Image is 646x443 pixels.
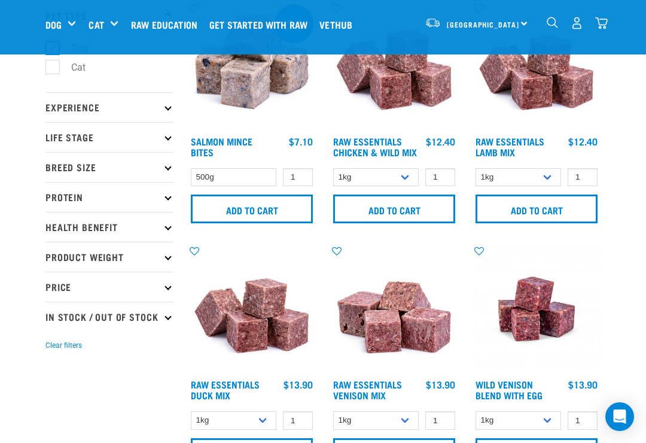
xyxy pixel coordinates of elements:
input: Add to cart [191,195,313,223]
a: Raw Essentials Chicken & Wild Mix [333,138,417,154]
p: Price [45,272,173,302]
a: Raw Essentials Duck Mix [191,381,260,398]
a: Get started with Raw [206,1,316,48]
div: $13.90 [284,379,313,390]
img: ?1041 RE Lamb Mix 01 [473,2,601,130]
img: ?1041 RE Lamb Mix 01 [188,245,316,373]
img: Venison Egg 1616 [473,245,601,373]
p: Life Stage [45,122,173,152]
p: Breed Size [45,152,173,182]
div: $13.90 [568,379,598,390]
input: 1 [283,411,313,430]
span: [GEOGRAPHIC_DATA] [447,22,519,26]
label: Dog [52,41,93,56]
img: 1113 RE Venison Mix 01 [330,245,458,373]
a: Raw Essentials Lamb Mix [476,138,544,154]
input: 1 [568,411,598,430]
img: user.png [571,17,583,29]
a: Raw Education [128,1,206,48]
a: Wild Venison Blend with Egg [476,381,543,398]
p: In Stock / Out Of Stock [45,302,173,332]
input: Add to cart [333,195,455,223]
img: Pile Of Cubed Chicken Wild Meat Mix [330,2,458,130]
div: $12.40 [568,136,598,147]
a: Raw Essentials Venison Mix [333,381,402,398]
input: 1 [425,168,455,187]
input: 1 [283,168,313,187]
div: $7.10 [289,136,313,147]
p: Protein [45,182,173,212]
input: 1 [568,168,598,187]
img: 1141 Salmon Mince 01 [188,2,316,130]
input: 1 [425,411,455,430]
img: van-moving.png [425,17,441,28]
input: Add to cart [476,195,598,223]
p: Experience [45,92,173,122]
div: Open Intercom Messenger [605,402,634,431]
button: Clear filters [45,340,82,351]
label: Cat [52,60,90,75]
div: $13.90 [426,379,455,390]
a: Vethub [316,1,361,48]
a: Dog [45,17,62,32]
img: home-icon@2x.png [595,17,608,29]
a: Salmon Mince Bites [191,138,252,154]
img: home-icon-1@2x.png [547,17,558,28]
p: Health Benefit [45,212,173,242]
p: Product Weight [45,242,173,272]
div: $12.40 [426,136,455,147]
a: Cat [89,17,103,32]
